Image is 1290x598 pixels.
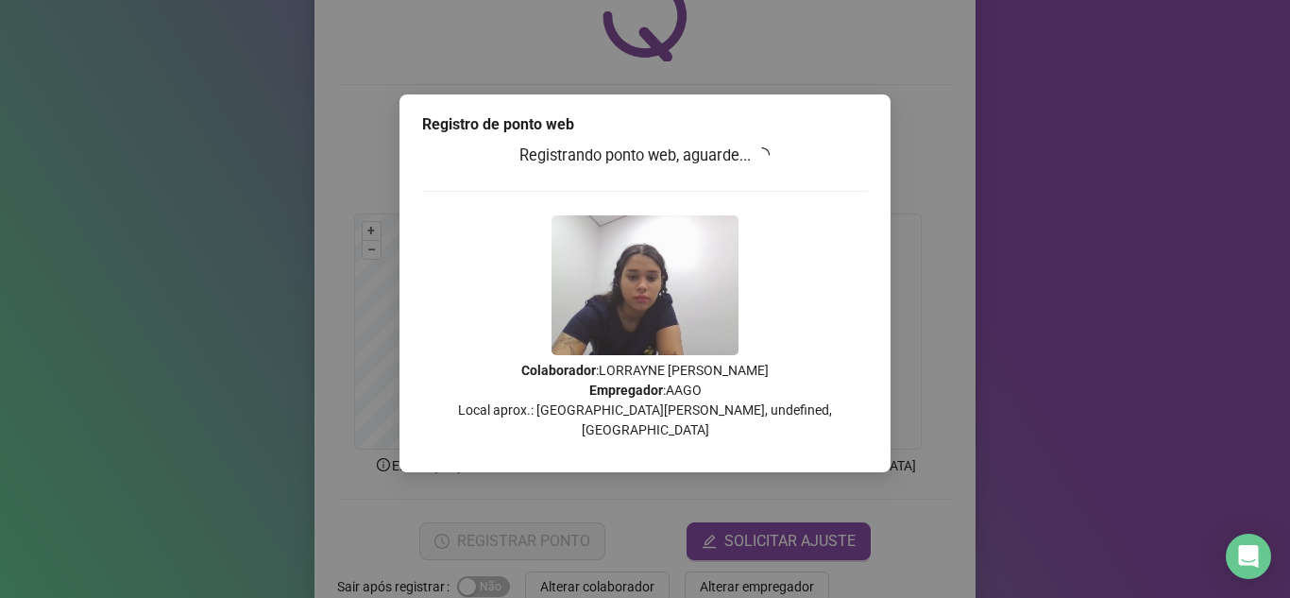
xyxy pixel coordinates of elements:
strong: Empregador [589,383,663,398]
img: 9k= [552,215,738,355]
strong: Colaborador [521,363,596,378]
p: : LORRAYNE [PERSON_NAME] : AAGO Local aprox.: [GEOGRAPHIC_DATA][PERSON_NAME], undefined, [GEOGRAP... [422,361,868,440]
div: Registro de ponto web [422,113,868,136]
h3: Registrando ponto web, aguarde... [422,144,868,168]
div: Open Intercom Messenger [1226,534,1271,579]
span: loading [754,145,772,163]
